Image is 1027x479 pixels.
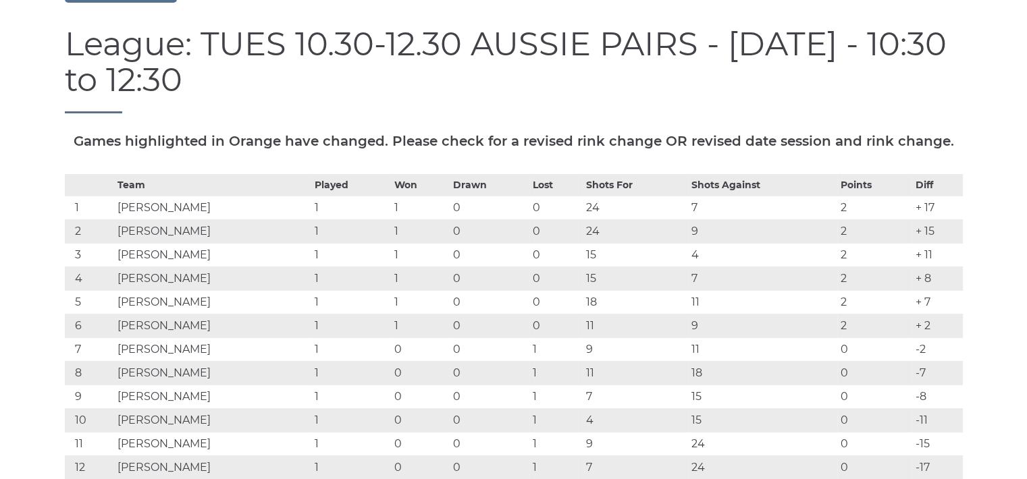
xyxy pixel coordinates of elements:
[450,266,529,290] td: 0
[65,266,114,290] td: 4
[688,219,837,243] td: 9
[688,174,837,196] th: Shots Against
[529,408,583,432] td: 1
[529,290,583,314] td: 0
[688,432,837,455] td: 24
[529,266,583,290] td: 0
[65,243,114,266] td: 3
[688,266,837,290] td: 7
[529,361,583,385] td: 1
[837,243,912,266] td: 2
[391,219,450,243] td: 1
[391,361,450,385] td: 0
[912,290,962,314] td: + 7
[583,337,688,361] td: 9
[688,385,837,408] td: 15
[391,337,450,361] td: 0
[65,432,114,455] td: 11
[837,385,912,408] td: 0
[114,314,311,337] td: [PERSON_NAME]
[912,385,962,408] td: -8
[391,290,450,314] td: 1
[688,408,837,432] td: 15
[529,337,583,361] td: 1
[837,290,912,314] td: 2
[837,314,912,337] td: 2
[311,243,391,266] td: 1
[311,219,391,243] td: 1
[912,243,962,266] td: + 11
[583,455,688,479] td: 7
[837,174,912,196] th: Points
[837,219,912,243] td: 2
[450,432,529,455] td: 0
[450,408,529,432] td: 0
[912,432,962,455] td: -15
[529,385,583,408] td: 1
[311,408,391,432] td: 1
[311,337,391,361] td: 1
[688,290,837,314] td: 11
[391,408,450,432] td: 0
[391,385,450,408] td: 0
[450,196,529,219] td: 0
[529,455,583,479] td: 1
[114,408,311,432] td: [PERSON_NAME]
[65,196,114,219] td: 1
[391,266,450,290] td: 1
[583,266,688,290] td: 15
[583,361,688,385] td: 11
[391,432,450,455] td: 0
[837,337,912,361] td: 0
[912,361,962,385] td: -7
[114,432,311,455] td: [PERSON_NAME]
[912,266,962,290] td: + 8
[583,196,688,219] td: 24
[114,174,311,196] th: Team
[311,290,391,314] td: 1
[114,266,311,290] td: [PERSON_NAME]
[912,196,962,219] td: + 17
[688,243,837,266] td: 4
[912,314,962,337] td: + 2
[837,432,912,455] td: 0
[65,26,963,113] h1: League: TUES 10.30-12.30 AUSSIE PAIRS - [DATE] - 10:30 to 12:30
[837,455,912,479] td: 0
[114,385,311,408] td: [PERSON_NAME]
[391,196,450,219] td: 1
[583,174,688,196] th: Shots For
[450,361,529,385] td: 0
[529,243,583,266] td: 0
[65,455,114,479] td: 12
[114,219,311,243] td: [PERSON_NAME]
[688,337,837,361] td: 11
[837,266,912,290] td: 2
[583,219,688,243] td: 24
[450,337,529,361] td: 0
[114,196,311,219] td: [PERSON_NAME]
[583,243,688,266] td: 15
[65,219,114,243] td: 2
[391,174,450,196] th: Won
[114,290,311,314] td: [PERSON_NAME]
[114,455,311,479] td: [PERSON_NAME]
[311,196,391,219] td: 1
[311,455,391,479] td: 1
[65,408,114,432] td: 10
[391,455,450,479] td: 0
[529,432,583,455] td: 1
[450,314,529,337] td: 0
[583,432,688,455] td: 9
[583,385,688,408] td: 7
[311,385,391,408] td: 1
[583,408,688,432] td: 4
[583,314,688,337] td: 11
[114,243,311,266] td: [PERSON_NAME]
[837,361,912,385] td: 0
[391,314,450,337] td: 1
[688,196,837,219] td: 7
[529,174,583,196] th: Lost
[912,219,962,243] td: + 15
[65,314,114,337] td: 6
[688,314,837,337] td: 9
